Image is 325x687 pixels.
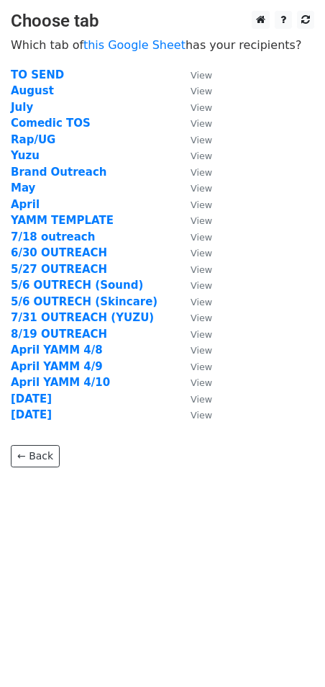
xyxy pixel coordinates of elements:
small: View [191,297,212,307]
h3: Choose tab [11,11,314,32]
small: View [191,118,212,129]
small: View [191,329,212,340]
p: Which tab of has your recipients? [11,37,314,53]
a: View [176,181,212,194]
small: View [191,199,212,210]
a: View [176,214,212,227]
a: 8/19 OUTREACH [11,328,107,341]
a: August [11,84,54,97]
a: April [11,198,40,211]
small: View [191,232,212,243]
small: View [191,345,212,356]
a: [DATE] [11,392,52,405]
small: View [191,264,212,275]
small: View [191,313,212,323]
a: View [176,149,212,162]
a: View [176,295,212,308]
a: April YAMM 4/10 [11,376,110,389]
a: Rap/UG [11,133,55,146]
small: View [191,394,212,405]
a: Comedic TOS [11,117,91,130]
a: Brand Outreach [11,166,106,179]
a: 5/6 OUTRECH (Skincare) [11,295,157,308]
small: View [191,135,212,145]
a: [DATE] [11,408,52,421]
a: July [11,101,33,114]
a: View [176,68,212,81]
a: TO SEND [11,68,64,81]
a: ← Back [11,445,60,467]
a: April YAMM 4/8 [11,343,103,356]
a: View [176,343,212,356]
a: May [11,181,35,194]
small: View [191,70,212,81]
a: View [176,117,212,130]
a: View [176,392,212,405]
a: View [176,311,212,324]
small: View [191,183,212,194]
a: 7/31 OUTREACH (YUZU) [11,311,154,324]
a: View [176,101,212,114]
a: Yuzu [11,149,40,162]
a: View [176,263,212,276]
a: View [176,230,212,243]
a: View [176,198,212,211]
small: View [191,86,212,96]
a: 5/6 OUTRECH (Sound) [11,279,143,292]
small: View [191,248,212,259]
a: View [176,376,212,389]
small: View [191,102,212,113]
a: View [176,360,212,373]
a: View [176,84,212,97]
a: YAMM TEMPLATE [11,214,114,227]
a: April YAMM 4/9 [11,360,103,373]
small: View [191,215,212,226]
small: View [191,410,212,421]
a: View [176,408,212,421]
a: View [176,246,212,259]
a: this Google Sheet [83,38,186,52]
small: View [191,362,212,372]
a: View [176,328,212,341]
a: 5/27 OUTREACH [11,263,107,276]
small: View [191,151,212,161]
a: 7/18 outreach [11,230,95,243]
a: View [176,279,212,292]
a: View [176,166,212,179]
small: View [191,167,212,178]
a: 6/30 OUTREACH [11,246,107,259]
a: View [176,133,212,146]
small: View [191,280,212,291]
small: View [191,377,212,388]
